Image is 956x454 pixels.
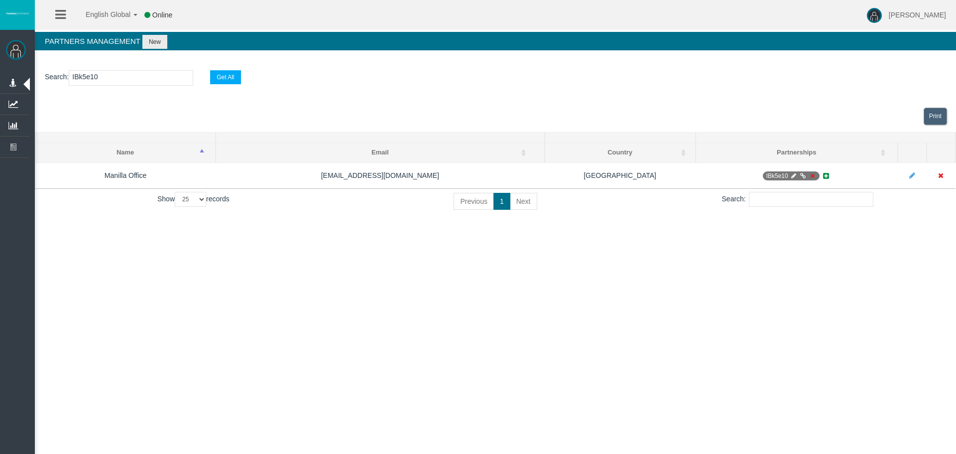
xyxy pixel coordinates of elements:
[216,143,544,163] th: Email: activate to sort column ascending
[216,162,544,188] td: [EMAIL_ADDRESS][DOMAIN_NAME]
[45,71,67,83] label: Search
[45,70,946,86] p: :
[35,162,216,188] td: Manilla Office
[545,143,696,163] th: Country: activate to sort column ascending
[696,143,898,163] th: Partnerships: activate to sort column ascending
[809,173,816,179] i: Deactivate Partnership
[5,11,30,15] img: logo.svg
[929,113,942,120] span: Print
[157,192,230,207] label: Show records
[790,173,797,179] i: Manage Partnership
[510,193,537,210] a: Next
[889,11,946,19] span: [PERSON_NAME]
[73,10,130,18] span: English Global
[763,171,820,180] span: IB
[822,172,831,179] i: Add new Partnership
[749,192,873,207] input: Search:
[799,173,807,179] i: Generate Direct Link
[142,35,167,49] button: New
[867,8,882,23] img: user-image
[545,162,696,188] td: [GEOGRAPHIC_DATA]
[210,70,240,84] button: Get All
[35,143,216,163] th: Name: activate to sort column descending
[722,192,873,207] label: Search:
[493,193,510,210] a: 1
[175,192,206,207] select: Showrecords
[152,11,172,19] span: Online
[45,37,140,45] span: Partners Management
[454,193,493,210] a: Previous
[924,108,947,125] a: View print view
